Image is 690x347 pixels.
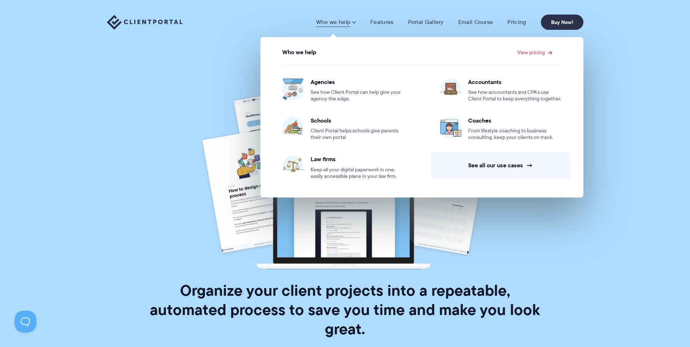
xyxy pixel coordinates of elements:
span: Who we help [282,49,316,56]
a: Pricing [507,19,526,26]
span: Schools [311,117,404,124]
a: Features [370,19,393,26]
span: Client Portal helps schools give parents their own portal [311,128,404,141]
a: Buy Now! [541,15,583,30]
span: From lifestyle coaching to business consulting, keep your clients on track. [468,128,562,141]
a: Email Course [458,19,493,26]
h1: Organize your client projects into a repeatable, automated process to save you time and make you ... [141,281,549,339]
span: Law firms [311,155,404,163]
span: → [526,161,533,169]
span: Agencies [311,78,404,85]
a: Portal Gallery [408,19,444,26]
span: Accountants [468,78,562,85]
span: Coaches [468,117,562,124]
ul: Who we help [260,37,583,198]
span: See how accountants and CPA’s use Client Portal to keep everything together. [468,89,562,102]
span: Keep all your digital paperwork in one, easily accessible place in your law firm. [311,167,404,180]
span: See how Client Portal can help give your agency the edge. [311,89,404,102]
ul: View pricing [264,58,579,187]
a: Who we help [316,19,356,26]
iframe: Toggle Customer Support [15,311,36,332]
a: View pricing [517,50,552,55]
a: See all our use cases [431,152,570,179]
